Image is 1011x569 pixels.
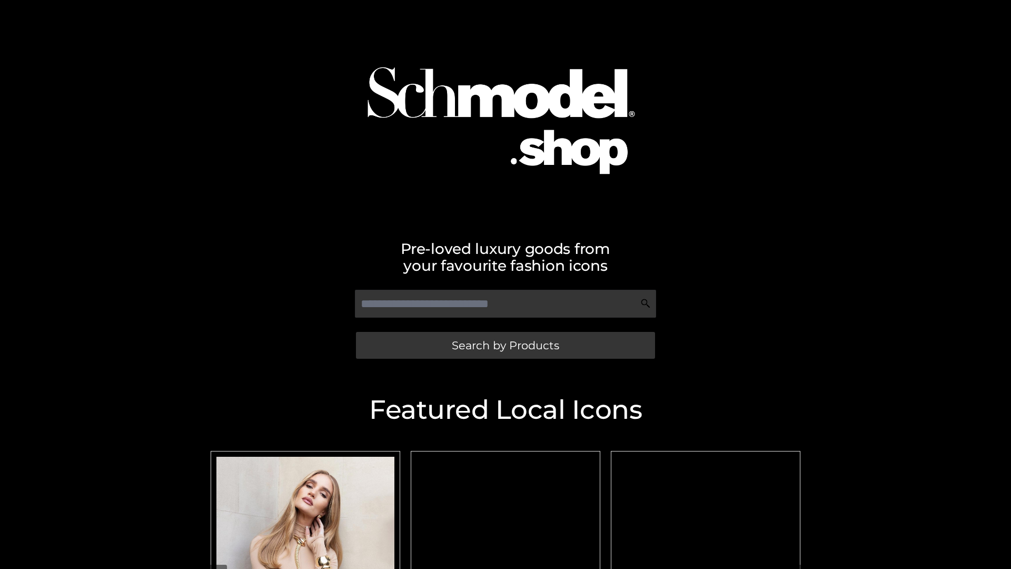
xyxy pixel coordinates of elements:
a: Search by Products [356,332,655,359]
h2: Pre-loved luxury goods from your favourite fashion icons [205,240,806,274]
img: Search Icon [640,298,651,309]
h2: Featured Local Icons​ [205,397,806,423]
span: Search by Products [452,340,559,351]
